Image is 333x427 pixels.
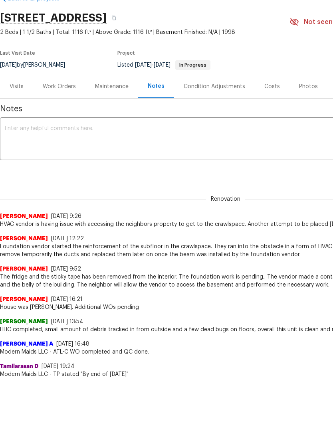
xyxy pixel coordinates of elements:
[135,62,152,68] span: [DATE]
[117,51,135,55] span: Project
[51,213,81,219] span: [DATE] 9:26
[51,297,83,302] span: [DATE] 16:21
[107,11,121,25] button: Copy Address
[43,83,76,91] div: Work Orders
[10,83,24,91] div: Visits
[264,83,280,91] div: Costs
[154,62,170,68] span: [DATE]
[42,364,75,369] span: [DATE] 19:24
[51,236,84,241] span: [DATE] 12:22
[95,83,129,91] div: Maintenance
[184,83,245,91] div: Condition Adjustments
[206,195,245,203] span: Renovation
[56,341,89,347] span: [DATE] 16:48
[299,83,318,91] div: Photos
[51,319,83,324] span: [DATE] 13:54
[135,62,170,68] span: -
[176,63,210,67] span: In Progress
[117,62,210,68] span: Listed
[51,266,81,272] span: [DATE] 9:52
[148,82,165,90] div: Notes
